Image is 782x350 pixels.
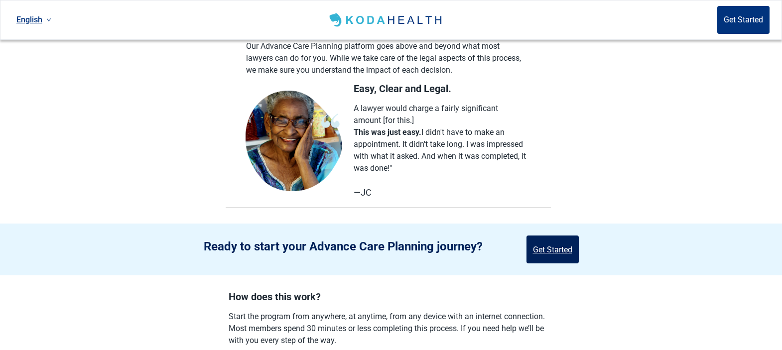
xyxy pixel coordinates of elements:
button: Get Started [526,235,579,263]
span: This was just easy. [354,127,421,137]
span: I didn't have to make an appointment. It didn't take long. I was impressed with what it asked. An... [354,127,526,173]
a: Current language: English [12,11,55,28]
div: —JC [354,187,527,199]
span: down [46,17,51,22]
button: Get Started [717,6,770,34]
h2: How does this work? [229,291,554,303]
div: A lawyer would charge a fairly significant amount [for this.] [354,103,527,126]
img: test [246,90,342,191]
label: Start the program from anywhere, at anytime, from any device with an internet connection. Most me... [229,311,554,347]
div: Our Advance Care Planning platform goes above and beyond what most lawyers can do for you. While ... [246,40,527,80]
div: Easy, Clear and Legal. [354,83,527,95]
h2: Ready to start your Advance Care Planning journey? [204,239,483,253]
img: Koda Health [327,12,445,28]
